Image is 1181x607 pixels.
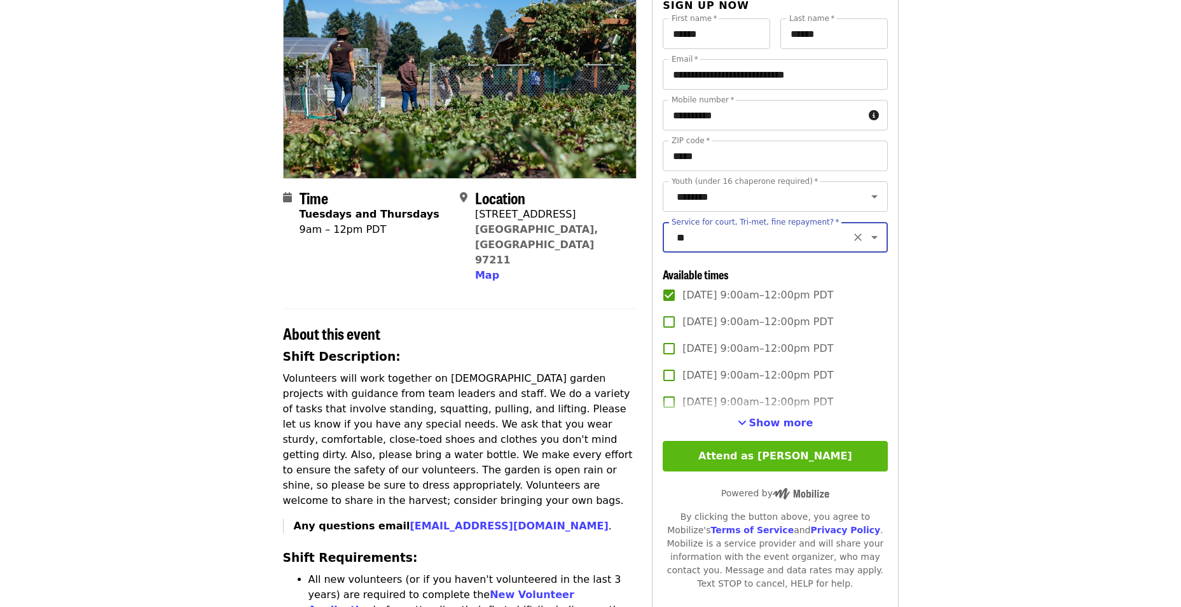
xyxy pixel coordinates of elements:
input: Mobile number [663,100,863,130]
div: [STREET_ADDRESS] [475,207,626,222]
strong: Shift Requirements: [283,551,418,564]
i: map-marker-alt icon [460,192,467,204]
span: [DATE] 9:00am–12:00pm PDT [682,288,833,303]
label: Service for court, Tri-met, fine repayment? [672,218,839,226]
div: 9am – 12pm PDT [300,222,439,237]
label: ZIP code [672,137,710,144]
strong: Any questions email [294,520,609,532]
input: Last name [780,18,888,49]
a: Terms of Service [710,525,794,535]
span: Time [300,186,328,209]
button: Open [866,188,883,206]
label: Email [672,55,698,63]
label: Mobile number [672,96,734,104]
input: Email [663,59,887,90]
span: [DATE] 9:00am–12:00pm PDT [682,314,833,330]
button: See more timeslots [738,415,813,431]
button: Open [866,228,883,246]
span: Available times [663,266,729,283]
button: Attend as [PERSON_NAME] [663,441,887,471]
button: Clear [849,228,867,246]
i: calendar icon [283,192,292,204]
button: Map [475,268,499,283]
span: [DATE] 9:00am–12:00pm PDT [682,341,833,356]
input: First name [663,18,770,49]
a: [EMAIL_ADDRESS][DOMAIN_NAME] [410,520,608,532]
strong: Tuesdays and Thursdays [300,208,439,220]
p: Volunteers will work together on [DEMOGRAPHIC_DATA] garden projects with guidance from team leade... [283,371,637,508]
strong: Shift Description: [283,350,401,363]
span: Powered by [721,488,829,498]
img: Powered by Mobilize [773,488,829,499]
input: ZIP code [663,141,887,171]
div: By clicking the button above, you agree to Mobilize's and . Mobilize is a service provider and wi... [663,510,887,590]
span: About this event [283,322,380,344]
label: Youth (under 16 chaperone required) [672,178,818,185]
a: [GEOGRAPHIC_DATA], [GEOGRAPHIC_DATA] 97211 [475,223,598,266]
span: [DATE] 9:00am–12:00pm PDT [682,394,833,410]
a: Privacy Policy [810,525,880,535]
span: [DATE] 9:00am–12:00pm PDT [682,368,833,383]
i: circle-info icon [869,109,879,122]
span: Show more [749,417,813,429]
label: First name [672,15,717,22]
label: Last name [789,15,834,22]
p: . [294,519,637,534]
span: Map [475,269,499,281]
span: Location [475,186,525,209]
